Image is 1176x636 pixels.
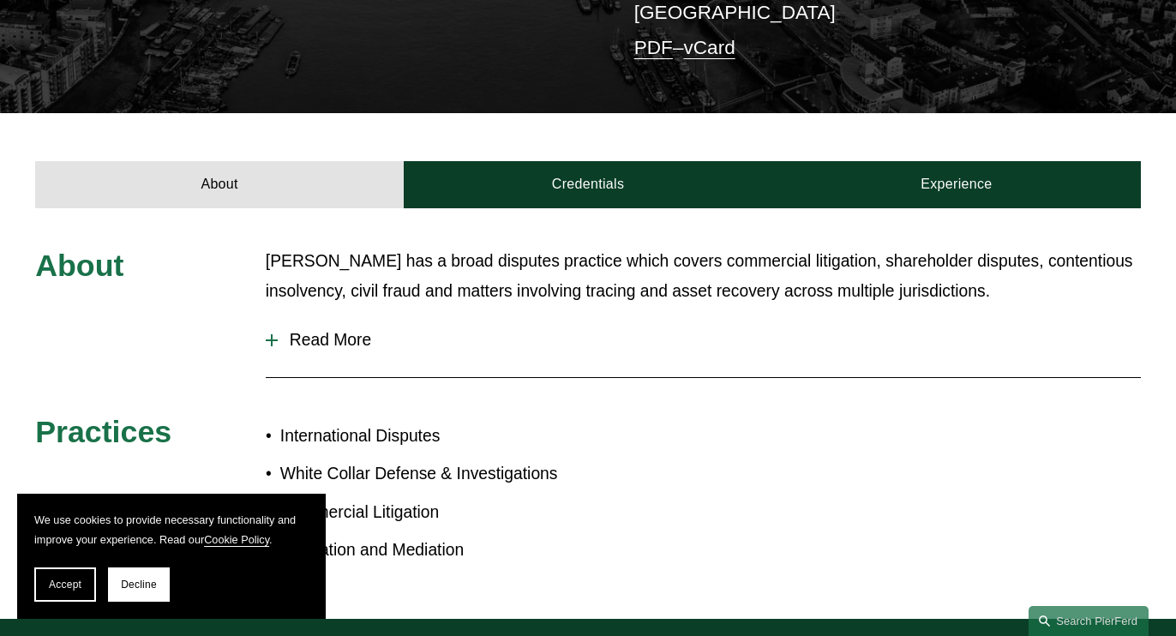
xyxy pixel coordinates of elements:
[34,567,96,602] button: Accept
[121,579,157,591] span: Decline
[404,161,772,208] a: Credentials
[772,161,1141,208] a: Experience
[204,534,269,546] a: Cookie Policy
[266,247,1141,306] p: [PERSON_NAME] has a broad disputes practice which covers commercial litigation, shareholder dispu...
[35,415,171,449] span: Practices
[1029,606,1149,636] a: Search this site
[280,536,588,566] p: Arbitration and Mediation
[34,511,309,550] p: We use cookies to provide necessary functionality and improve your experience. Read our .
[108,567,170,602] button: Decline
[266,318,1141,363] button: Read More
[280,459,588,489] p: White Collar Defense & Investigations
[49,579,81,591] span: Accept
[17,494,326,619] section: Cookie banner
[683,37,735,58] a: vCard
[634,37,673,58] a: PDF
[280,498,588,528] p: Commercial Litigation
[35,249,123,283] span: About
[278,331,1141,350] span: Read More
[280,422,588,452] p: International Disputes
[35,161,404,208] a: About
